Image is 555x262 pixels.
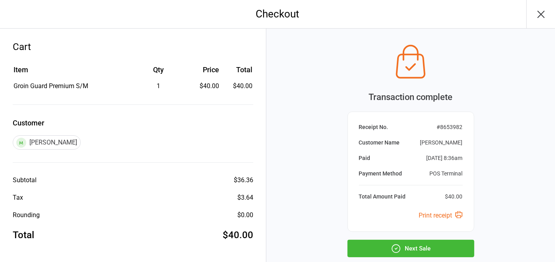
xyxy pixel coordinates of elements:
[14,64,130,81] th: Item
[430,170,463,178] div: POS Terminal
[187,64,219,75] div: Price
[359,154,371,162] div: Paid
[347,91,474,104] div: Transaction complete
[347,240,474,257] button: Next Sale
[445,193,463,201] div: $40.00
[13,40,253,54] div: Cart
[359,170,402,178] div: Payment Method
[14,82,88,90] span: Groin Guard Premium S/M
[222,64,252,81] th: Total
[419,212,463,219] a: Print receipt
[359,193,406,201] div: Total Amount Paid
[437,123,463,131] div: # 8653982
[359,123,388,131] div: Receipt No.
[237,210,253,220] div: $0.00
[131,64,186,81] th: Qty
[13,210,40,220] div: Rounding
[234,175,253,185] div: $36.36
[359,139,400,147] div: Customer Name
[223,228,253,242] div: $40.00
[13,175,37,185] div: Subtotal
[13,135,81,150] div: [PERSON_NAME]
[427,154,463,162] div: [DATE] 8:36am
[13,118,253,128] label: Customer
[420,139,463,147] div: [PERSON_NAME]
[13,193,23,202] div: Tax
[237,193,253,202] div: $3.64
[187,81,219,91] div: $40.00
[13,228,34,242] div: Total
[222,81,252,91] td: $40.00
[131,81,186,91] div: 1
